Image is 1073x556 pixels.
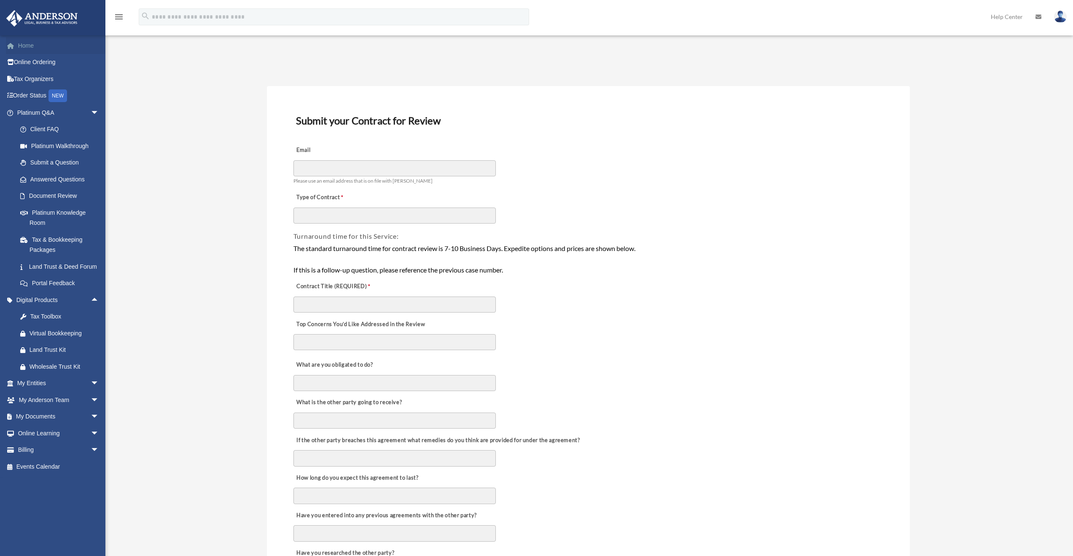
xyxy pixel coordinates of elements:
[6,104,112,121] a: Platinum Q&Aarrow_drop_down
[48,89,67,102] div: NEW
[12,121,112,138] a: Client FAQ
[293,178,433,184] span: Please use an email address that is on file with [PERSON_NAME]
[91,104,108,121] span: arrow_drop_down
[141,11,150,21] i: search
[91,442,108,459] span: arrow_drop_down
[12,275,112,292] a: Portal Feedback
[12,258,112,275] a: Land Trust & Deed Forum
[293,510,479,521] label: Have you entered into any previous agreements with the other party?
[293,359,378,371] label: What are you obligated to do?
[12,342,112,359] a: Land Trust Kit
[6,375,112,392] a: My Entitiesarrow_drop_down
[293,318,428,330] label: Top Concerns You’d Like Addressed in the Review
[30,362,101,372] div: Wholesale Trust Kit
[114,15,124,22] a: menu
[293,472,421,484] label: How long do you expect this agreement to last?
[293,243,883,275] div: The standard turnaround time for contract review is 7-10 Business Days. Expedite options and pric...
[6,291,112,308] a: Digital Productsarrow_drop_up
[12,231,112,258] a: Tax & Bookkeeping Packages
[293,397,404,409] label: What is the other party going to receive?
[293,435,582,446] label: If the other party breaches this agreement what remedies do you think are provided for under the ...
[6,458,112,475] a: Events Calendar
[6,87,112,105] a: Order StatusNEW
[6,408,112,425] a: My Documentsarrow_drop_down
[6,54,112,71] a: Online Ordering
[91,408,108,426] span: arrow_drop_down
[6,442,112,459] a: Billingarrow_drop_down
[6,391,112,408] a: My Anderson Teamarrow_drop_down
[293,232,399,240] span: Turnaround time for this Service:
[12,325,112,342] a: Virtual Bookkeeping
[30,345,101,355] div: Land Trust Kit
[30,311,101,322] div: Tax Toolbox
[91,391,108,409] span: arrow_drop_down
[12,204,112,231] a: Platinum Knowledge Room
[91,425,108,442] span: arrow_drop_down
[293,192,378,204] label: Type of Contract
[91,375,108,392] span: arrow_drop_down
[293,144,378,156] label: Email
[12,308,112,325] a: Tax Toolbox
[12,154,112,171] a: Submit a Question
[293,112,884,130] h3: Submit your Contract for Review
[114,12,124,22] i: menu
[1054,11,1067,23] img: User Pic
[6,37,112,54] a: Home
[12,358,112,375] a: Wholesale Trust Kit
[12,138,112,154] a: Platinum Walkthrough
[30,328,101,339] div: Virtual Bookkeeping
[6,425,112,442] a: Online Learningarrow_drop_down
[6,70,112,87] a: Tax Organizers
[12,188,108,205] a: Document Review
[12,171,112,188] a: Answered Questions
[91,291,108,309] span: arrow_drop_up
[293,281,378,293] label: Contract Title (REQUIRED)
[4,10,80,27] img: Anderson Advisors Platinum Portal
